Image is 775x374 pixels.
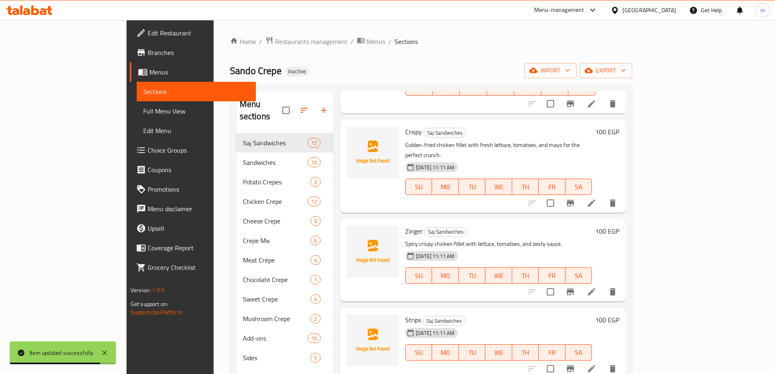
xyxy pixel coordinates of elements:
[310,294,321,304] div: items
[236,211,334,231] div: Cheese Crepe3
[148,243,249,253] span: Coverage Report
[236,328,334,348] div: Add-ons10
[314,101,334,120] button: Add section
[485,267,512,284] button: WE
[236,231,334,250] div: Crepe Mix6
[243,255,310,265] div: Meat Crepe
[148,204,249,214] span: Menu disclaimer
[462,347,482,359] span: TU
[308,138,321,148] div: items
[148,165,249,175] span: Coupons
[531,66,570,76] span: import
[236,130,334,371] nav: Menu sections
[423,316,465,326] span: Saj Sandwiches
[490,82,511,94] span: WE
[572,82,592,94] span: SA
[310,216,321,226] div: items
[236,289,334,309] div: Sweet Crepe4
[561,282,580,302] button: Branch-specific-item
[587,364,596,374] a: Edit menu item
[435,181,455,193] span: MO
[515,181,535,193] span: TH
[243,275,310,284] span: Chocolate Crepe
[367,37,385,46] span: Menus
[308,157,321,167] div: items
[539,344,565,361] button: FR
[586,66,626,76] span: export
[311,354,320,362] span: 5
[243,314,310,324] span: Mushroom Crepe
[409,270,429,282] span: SU
[310,353,321,363] div: items
[357,36,385,47] a: Menus
[413,252,458,260] span: [DATE] 11:11 AM
[565,344,592,361] button: SA
[148,184,249,194] span: Promotions
[131,299,168,309] span: Get support on:
[515,270,535,282] span: TH
[243,236,310,245] div: Crepe Mix
[542,347,562,359] span: FR
[459,179,485,195] button: TU
[236,348,334,367] div: Sides5
[580,63,632,78] button: export
[622,6,676,15] div: [GEOGRAPHIC_DATA]
[308,139,320,147] span: 12
[534,5,584,15] div: Menu-management
[517,82,538,94] span: TH
[243,353,310,363] span: Sides
[545,82,565,94] span: FR
[405,140,592,160] p: Golden-fried chicken fillet with fresh lettuce, tomatoes, and mayo for the perfect crunch.
[405,344,432,361] button: SU
[389,37,391,46] li: /
[413,329,458,337] span: [DATE] 11:11 AM
[512,179,539,195] button: TH
[230,36,632,47] nav: breadcrumb
[148,262,249,272] span: Grocery Checklist
[432,344,458,361] button: MO
[149,67,249,77] span: Menus
[152,285,164,295] span: 1.0.0
[489,181,509,193] span: WE
[587,99,596,109] a: Edit menu item
[435,270,455,282] span: MO
[595,225,619,237] h6: 100 EGP
[424,128,466,138] span: Saj Sandwiches
[347,314,399,366] img: Strips
[137,82,256,101] a: Sections
[347,126,399,178] img: Crispy
[459,344,485,361] button: TU
[130,43,256,62] a: Branches
[432,267,458,284] button: MO
[240,98,282,122] h2: Menu sections
[259,37,262,46] li: /
[236,250,334,270] div: Meat Crepe4
[462,181,482,193] span: TU
[587,198,596,208] a: Edit menu item
[432,179,458,195] button: MO
[542,195,559,212] span: Select to update
[489,270,509,282] span: WE
[311,256,320,264] span: 4
[243,294,310,304] div: Sweet Crepe
[311,237,320,245] span: 6
[595,314,619,326] h6: 100 EGP
[512,267,539,284] button: TH
[130,199,256,219] a: Menu disclaimer
[130,238,256,258] a: Coverage Report
[131,285,151,295] span: Version:
[143,87,249,96] span: Sections
[512,344,539,361] button: TH
[405,267,432,284] button: SU
[310,275,321,284] div: items
[485,344,512,361] button: WE
[463,82,484,94] span: TU
[311,217,320,225] span: 3
[405,126,422,138] span: Crispy
[285,67,309,77] div: Inactive
[515,347,535,359] span: TH
[130,160,256,179] a: Coupons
